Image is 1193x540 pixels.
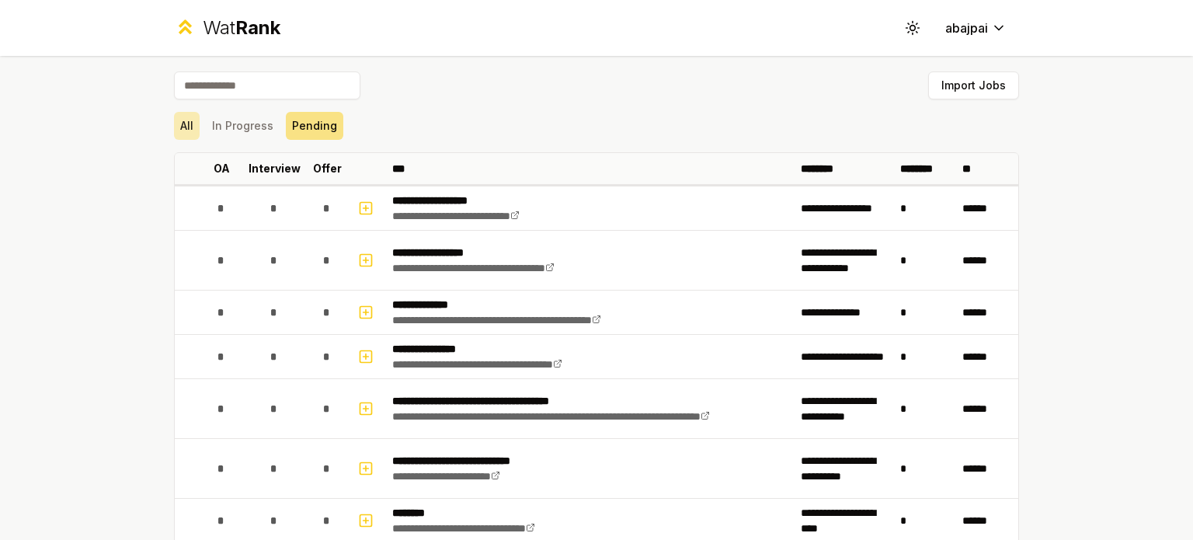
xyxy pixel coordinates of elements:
p: OA [214,161,230,176]
button: All [174,112,200,140]
p: Interview [249,161,301,176]
button: Pending [286,112,343,140]
div: Wat [203,16,280,40]
span: abajpai [945,19,988,37]
span: Rank [235,16,280,39]
button: Import Jobs [928,71,1019,99]
button: In Progress [206,112,280,140]
button: abajpai [933,14,1019,42]
a: WatRank [174,16,280,40]
p: Offer [313,161,342,176]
